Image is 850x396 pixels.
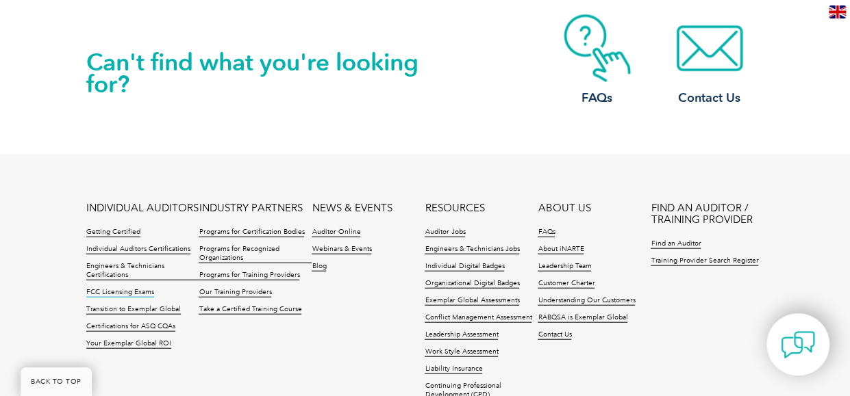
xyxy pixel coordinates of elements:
a: RABQSA is Exemplar Global [538,313,627,323]
img: en [829,5,846,18]
a: Your Exemplar Global ROI [86,339,171,349]
a: RESOURCES [425,202,484,214]
a: Leadership Assessment [425,330,498,340]
a: BACK TO TOP [21,367,92,396]
a: FCC Licensing Exams [86,288,154,298]
a: Webinars & Events [312,245,371,254]
a: FAQs [538,228,555,237]
a: Auditor Online [312,228,360,237]
h3: Contact Us [655,90,764,107]
img: contact-chat.png [781,328,815,362]
a: Programs for Recognized Organizations [199,245,312,263]
a: FAQs [542,14,652,107]
a: INDIVIDUAL AUDITORS [86,202,199,214]
a: Find an Auditor [651,239,701,249]
a: FIND AN AUDITOR / TRAINING PROVIDER [651,202,764,226]
a: Training Provider Search Register [651,256,758,266]
a: ABOUT US [538,202,590,214]
img: contact-faq.webp [542,14,652,83]
a: Engineers & Technicians Jobs [425,245,519,254]
a: Take a Certified Training Course [199,305,301,315]
a: Conflict Management Assessment [425,313,532,323]
a: INDUSTRY PARTNERS [199,202,302,214]
h3: FAQs [542,90,652,107]
a: Certifications for ASQ CQAs [86,322,175,332]
h2: Can't find what you're looking for? [86,51,425,95]
a: About iNARTE [538,245,584,254]
a: Auditor Jobs [425,228,465,237]
a: Engineers & Technicians Certifications [86,262,199,280]
a: Leadership Team [538,262,591,272]
a: Getting Certified [86,228,140,237]
a: Customer Charter [538,279,595,289]
a: Our Training Providers [199,288,271,298]
a: Transition to Exemplar Global [86,305,181,315]
a: Organizational Digital Badges [425,279,519,289]
a: Programs for Certification Bodies [199,228,304,237]
a: Contact Us [538,330,571,340]
a: Contact Us [655,14,764,107]
a: Programs for Training Providers [199,271,299,280]
a: Individual Digital Badges [425,262,504,272]
a: Exemplar Global Assessments [425,296,519,306]
a: Blog [312,262,326,272]
a: NEWS & EVENTS [312,202,392,214]
a: Work Style Assessment [425,347,498,357]
a: Liability Insurance [425,365,482,374]
a: Understanding Our Customers [538,296,635,306]
a: Individual Auditors Certifications [86,245,190,254]
img: contact-email.webp [655,14,764,83]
